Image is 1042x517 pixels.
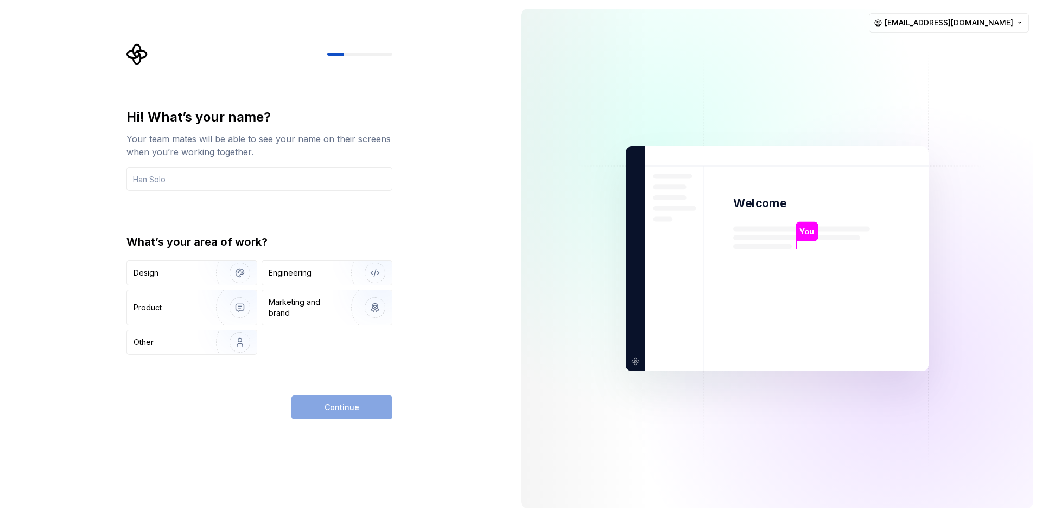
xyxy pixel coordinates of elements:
[869,13,1029,33] button: [EMAIL_ADDRESS][DOMAIN_NAME]
[134,267,158,278] div: Design
[126,132,392,158] div: Your team mates will be able to see your name on their screens when you’re working together.
[126,43,148,65] svg: Supernova Logo
[269,297,342,318] div: Marketing and brand
[134,337,154,348] div: Other
[885,17,1013,28] span: [EMAIL_ADDRESS][DOMAIN_NAME]
[799,225,814,237] p: You
[126,167,392,191] input: Han Solo
[126,108,392,126] div: Hi! What’s your name?
[134,302,162,313] div: Product
[269,267,312,278] div: Engineering
[733,195,786,211] p: Welcome
[126,234,392,250] div: What’s your area of work?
